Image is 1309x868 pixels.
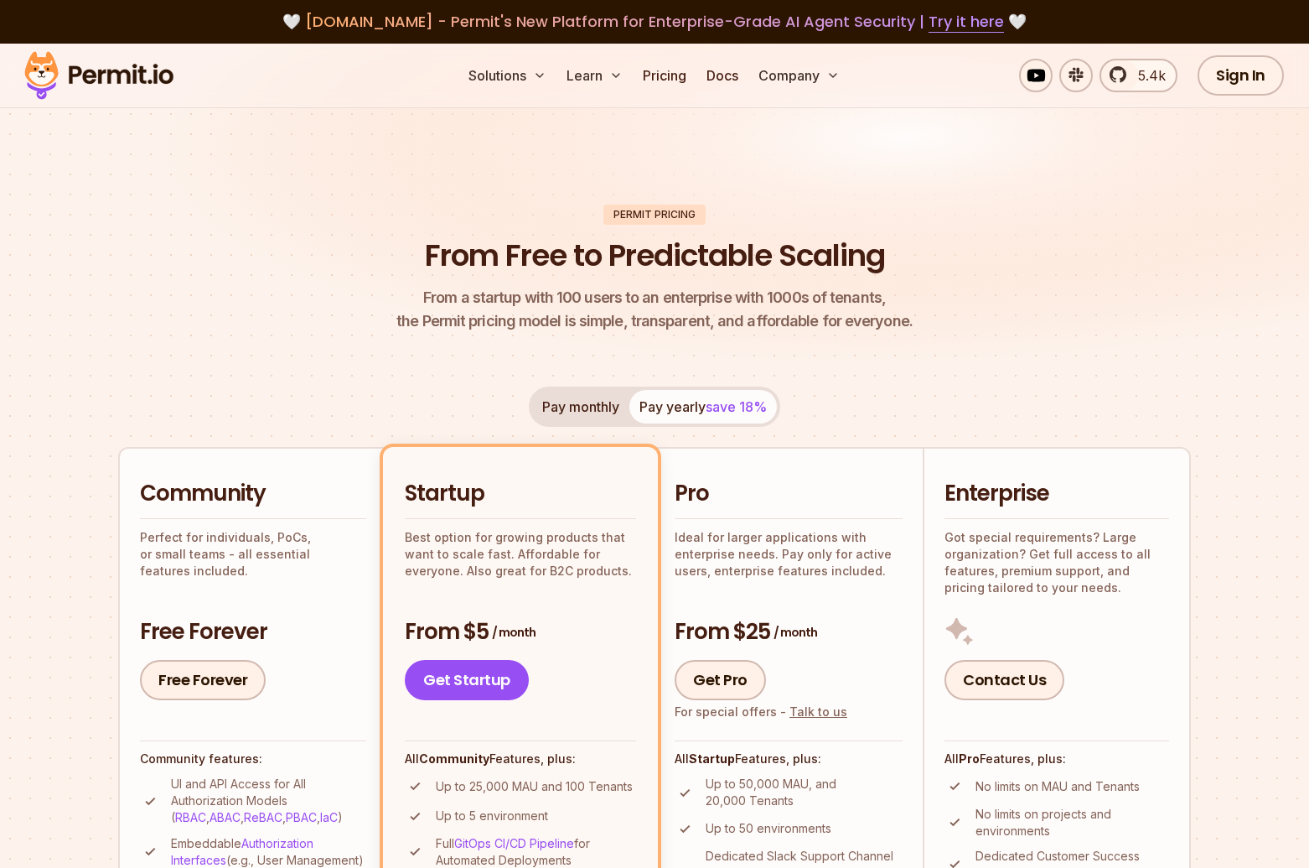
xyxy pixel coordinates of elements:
[140,529,366,580] p: Perfect for individuals, PoCs, or small teams - all essential features included.
[944,529,1169,596] p: Got special requirements? Large organization? Get full access to all features, premium support, a...
[675,617,903,647] h3: From $25
[975,778,1140,795] p: No limits on MAU and Tenants
[706,776,903,809] p: Up to 50,000 MAU, and 20,000 Tenants
[944,660,1064,700] a: Contact Us
[975,806,1169,839] p: No limits on projects and environments
[286,810,317,824] a: PBAC
[700,59,745,92] a: Docs
[462,59,553,92] button: Solutions
[140,751,366,767] h4: Community features:
[675,704,847,720] div: For special offers -
[140,617,366,647] h3: Free Forever
[789,704,847,719] a: Talk to us
[244,810,282,824] a: ReBAC
[140,479,366,509] h2: Community
[636,59,693,92] a: Pricing
[425,235,885,277] h1: From Free to Predictable Scaling
[40,10,1269,34] div: 🤍 🤍
[436,808,548,824] p: Up to 5 environment
[689,751,735,766] strong: Startup
[706,820,831,837] p: Up to 50 environments
[405,660,529,700] a: Get Startup
[1128,65,1166,86] span: 5.4k
[175,810,206,824] a: RBAC
[959,751,980,766] strong: Pro
[1198,55,1284,96] a: Sign In
[405,751,636,767] h4: All Features, plus:
[929,11,1004,33] a: Try it here
[320,810,338,824] a: IaC
[675,751,903,767] h4: All Features, plus:
[454,836,574,850] a: GitOps CI/CD Pipeline
[773,624,817,641] span: / month
[405,529,636,580] p: Best option for growing products that want to scale fast. Affordable for everyone. Also great for...
[492,624,535,641] span: / month
[405,617,636,647] h3: From $5
[436,778,633,795] p: Up to 25,000 MAU and 100 Tenants
[603,205,706,225] div: Permit Pricing
[396,286,913,309] span: From a startup with 100 users to an enterprise with 1000s of tenants,
[675,660,766,700] a: Get Pro
[675,529,903,580] p: Ideal for larger applications with enterprise needs. Pay only for active users, enterprise featur...
[560,59,629,92] button: Learn
[305,11,1004,32] span: [DOMAIN_NAME] - Permit's New Platform for Enterprise-Grade AI Agent Security |
[532,390,629,424] button: Pay monthly
[944,751,1169,767] h4: All Features, plus:
[419,751,489,766] strong: Community
[1099,59,1177,92] a: 5.4k
[17,47,181,104] img: Permit logo
[752,59,846,92] button: Company
[675,479,903,509] h2: Pro
[171,836,313,867] a: Authorization Interfaces
[210,810,241,824] a: ABAC
[140,660,266,700] a: Free Forever
[944,479,1169,509] h2: Enterprise
[405,479,636,509] h2: Startup
[396,286,913,333] p: the Permit pricing model is simple, transparent, and affordable for everyone.
[171,776,366,826] p: UI and API Access for All Authorization Models ( , , , , )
